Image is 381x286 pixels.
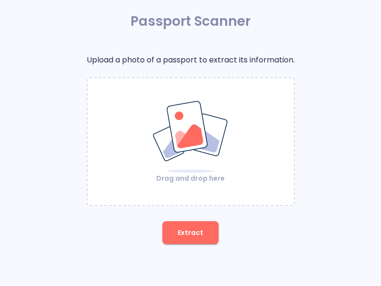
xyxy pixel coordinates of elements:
button: Extract [162,221,219,244]
p: Upload a photo of a passport to extract its information. [87,54,295,66]
p: Drag and drop here [152,174,229,183]
span: Extract [178,227,203,239]
img: Cover [152,100,229,174]
p: Passport Scanner [130,11,251,31]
